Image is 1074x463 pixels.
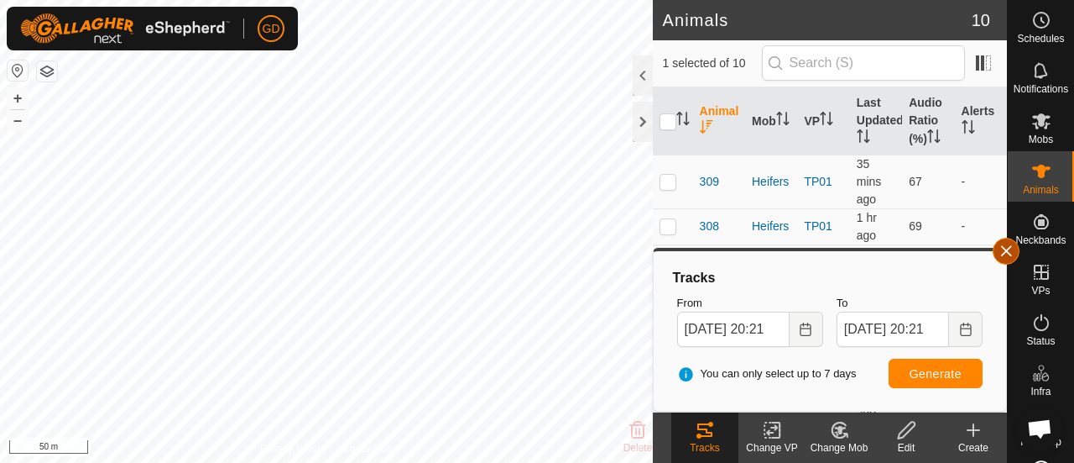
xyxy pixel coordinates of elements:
[745,87,797,155] th: Mob
[1017,34,1064,44] span: Schedules
[972,8,990,33] span: 10
[762,45,965,81] input: Search (S)
[8,88,28,108] button: +
[873,440,940,455] div: Edit
[962,123,975,136] p-sorticon: Activate to sort
[700,173,719,191] span: 309
[37,61,57,82] button: Map Layers
[663,55,762,72] span: 1 selected of 10
[677,295,823,312] label: From
[8,61,28,81] button: Reset Map
[1030,387,1051,397] span: Infra
[949,312,983,347] button: Choose Date
[700,123,713,136] p-sorticon: Activate to sort
[1029,134,1053,145] span: Mobs
[671,440,738,455] div: Tracks
[20,13,230,44] img: Gallagher Logo
[955,245,1007,278] td: -
[1015,235,1066,245] span: Neckbands
[738,440,805,455] div: Change VP
[1020,437,1061,447] span: Heatmap
[857,157,882,206] span: 26 Sept 2025, 7:44 pm
[8,110,28,130] button: –
[797,87,849,155] th: VP
[909,219,922,233] span: 69
[700,218,719,235] span: 308
[902,87,954,155] th: Audio Ratio (%)
[663,10,972,30] h2: Animals
[790,312,823,347] button: Choose Date
[263,20,280,38] span: GD
[940,440,1007,455] div: Create
[837,295,983,312] label: To
[670,268,989,288] div: Tracks
[342,441,392,456] a: Contact Us
[693,87,745,155] th: Animal
[752,218,790,235] div: Heifers
[260,441,323,456] a: Privacy Policy
[1017,406,1062,451] div: Open chat
[955,155,1007,208] td: -
[1031,286,1050,296] span: VPs
[804,219,832,233] a: TP01
[955,87,1007,155] th: Alerts
[910,367,962,381] span: Generate
[676,114,690,128] p-sorticon: Activate to sort
[677,366,857,382] span: You can only select up to 7 days
[752,173,790,191] div: Heifers
[889,359,983,388] button: Generate
[857,132,870,145] p-sorticon: Activate to sort
[1026,336,1055,346] span: Status
[857,211,877,242] span: 26 Sept 2025, 6:34 pm
[820,114,833,128] p-sorticon: Activate to sort
[850,87,902,155] th: Last Updated
[909,175,922,188] span: 67
[1014,84,1068,94] span: Notifications
[804,175,832,188] a: TP01
[776,114,790,128] p-sorticon: Activate to sort
[927,132,941,145] p-sorticon: Activate to sort
[955,208,1007,245] td: -
[805,440,873,455] div: Change Mob
[1023,185,1059,195] span: Animals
